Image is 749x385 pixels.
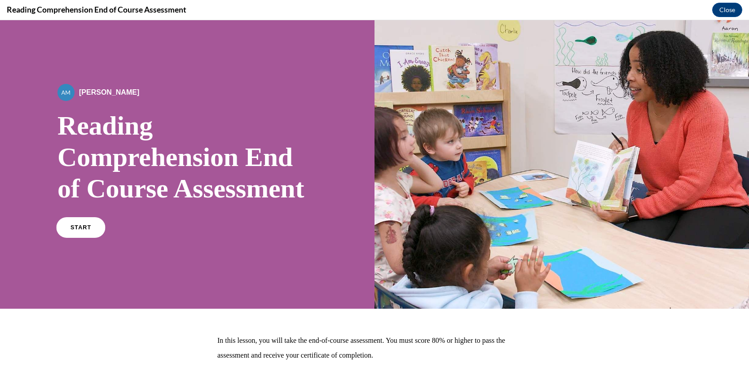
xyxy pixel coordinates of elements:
[217,313,532,342] p: In this lesson, you will take the end-of-course assessment. You must score 80% or higher to pass ...
[79,68,139,76] span: [PERSON_NAME]
[712,3,742,17] button: Close
[56,197,105,218] a: START
[70,204,91,211] span: START
[57,90,317,184] h1: Reading Comprehension End of Course Assessment
[7,4,186,15] h4: Reading Comprehension End of Course Assessment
